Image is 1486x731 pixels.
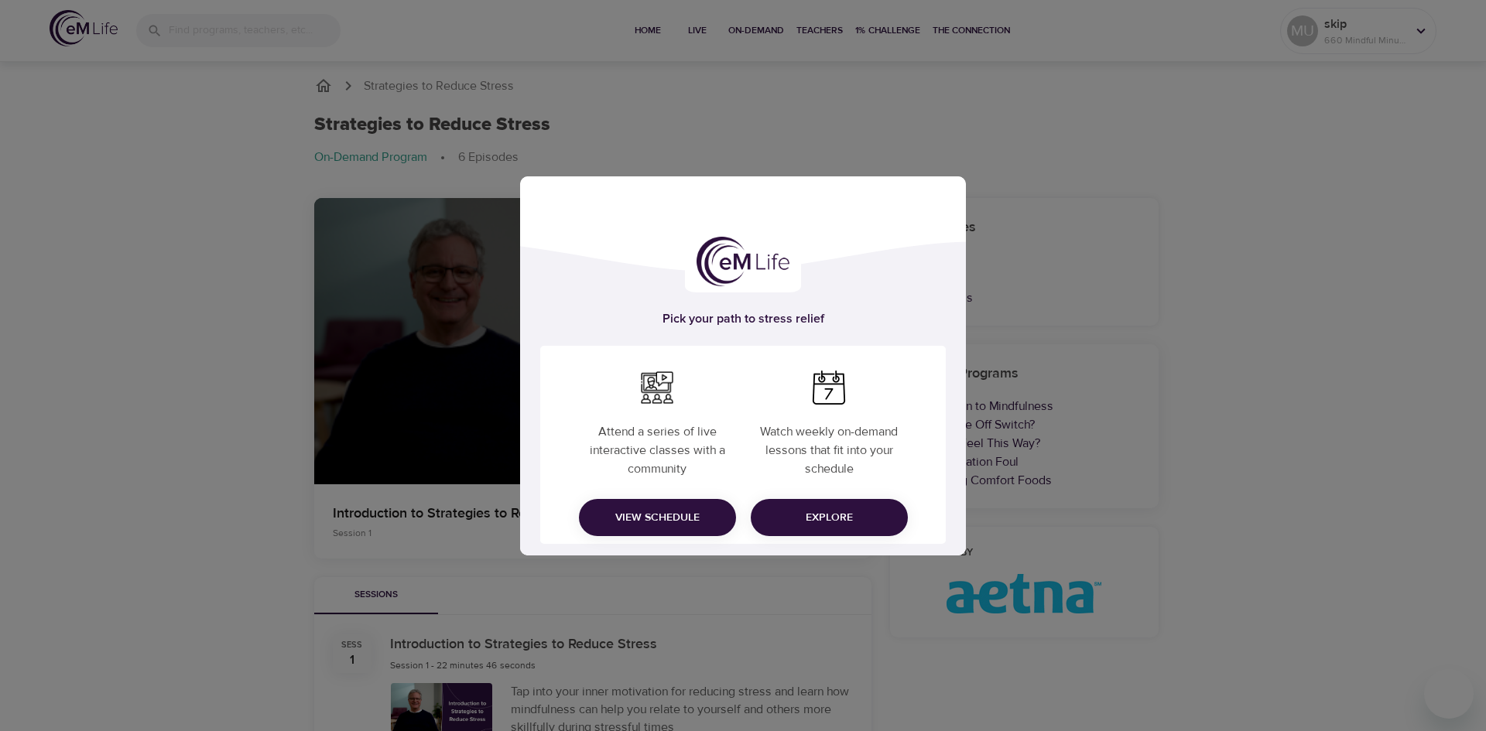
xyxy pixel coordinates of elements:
[591,508,724,528] span: View Schedule
[574,410,740,483] p: Attend a series of live interactive classes with a community
[751,499,908,536] button: Explore
[640,371,674,405] img: webimar.png
[763,508,895,528] span: Explore
[812,371,846,405] img: week.png
[697,237,789,286] img: logo
[540,311,946,327] h5: Pick your path to stress relief
[746,410,912,483] p: Watch weekly on-demand lessons that fit into your schedule
[579,499,736,536] button: View Schedule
